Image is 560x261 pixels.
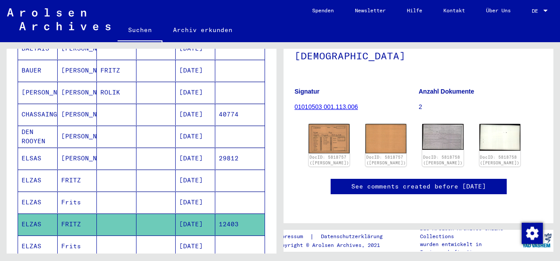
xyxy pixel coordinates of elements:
mat-cell: [PERSON_NAME] [58,148,97,169]
mat-cell: CHASSAING [18,104,58,125]
a: Impressum [275,232,310,241]
img: Zustimmung ändern [522,223,543,244]
a: See comments created before [DATE] [351,182,486,191]
mat-cell: ELZAS [18,236,58,257]
a: DocID: 5818758 ([PERSON_NAME]) [423,155,463,166]
mat-cell: Frits [58,192,97,213]
a: DocID: 5818758 ([PERSON_NAME]) [480,155,519,166]
mat-cell: [DATE] [176,104,215,125]
mat-cell: [PERSON_NAME] [58,104,97,125]
mat-cell: FRITZ [58,214,97,235]
img: yv_logo.png [520,229,553,251]
a: Suchen [118,19,162,42]
p: wurden entwickelt in Partnerschaft mit [420,240,519,256]
mat-cell: [PERSON_NAME] [58,82,97,103]
mat-cell: [PERSON_NAME] [58,126,97,147]
a: DocID: 5818757 ([PERSON_NAME]) [366,155,406,166]
p: Copyright © Arolsen Archives, 2021 [275,241,393,249]
mat-cell: ELZAS [18,192,58,213]
b: Signatur [295,88,320,95]
a: DocID: 5818757 ([PERSON_NAME]) [309,155,349,166]
mat-cell: [DATE] [176,192,215,213]
mat-cell: 40774 [215,104,265,125]
mat-cell: BAUER [18,60,58,81]
mat-cell: [PERSON_NAME] [18,82,58,103]
mat-cell: [DATE] [176,148,215,169]
img: 001.jpg [309,124,350,153]
b: Anzahl Dokumente [419,88,474,95]
mat-cell: [DATE] [176,170,215,191]
mat-cell: [DATE] [176,214,215,235]
mat-cell: [DATE] [176,236,215,257]
mat-cell: DEN ROOYEN [18,126,58,147]
mat-cell: 29812 [215,148,265,169]
a: Archiv erkunden [162,19,243,40]
mat-cell: FRITZ [58,170,97,191]
span: DE [532,8,542,14]
mat-cell: Frits [58,236,97,257]
a: Datenschutzerklärung [314,232,393,241]
img: 002.jpg [365,124,406,153]
mat-cell: FRITZ [97,60,136,81]
mat-cell: ROLIK [97,82,136,103]
p: Die Arolsen Archives Online-Collections [420,225,519,240]
img: Arolsen_neg.svg [7,8,111,30]
mat-cell: ELZAS [18,170,58,191]
mat-cell: [DATE] [176,60,215,81]
mat-cell: [DATE] [176,82,215,103]
mat-cell: [PERSON_NAME] [58,60,97,81]
img: 002.jpg [479,124,520,151]
a: 01010503 001.113.006 [295,103,358,110]
p: 2 [419,102,542,112]
div: Zustimmung ändern [521,222,542,243]
mat-cell: ELZAS [18,214,58,235]
div: | [275,232,393,241]
mat-cell: 12403 [215,214,265,235]
mat-cell: [DATE] [176,126,215,147]
mat-cell: ELSAS [18,148,58,169]
img: 001.jpg [422,124,463,150]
